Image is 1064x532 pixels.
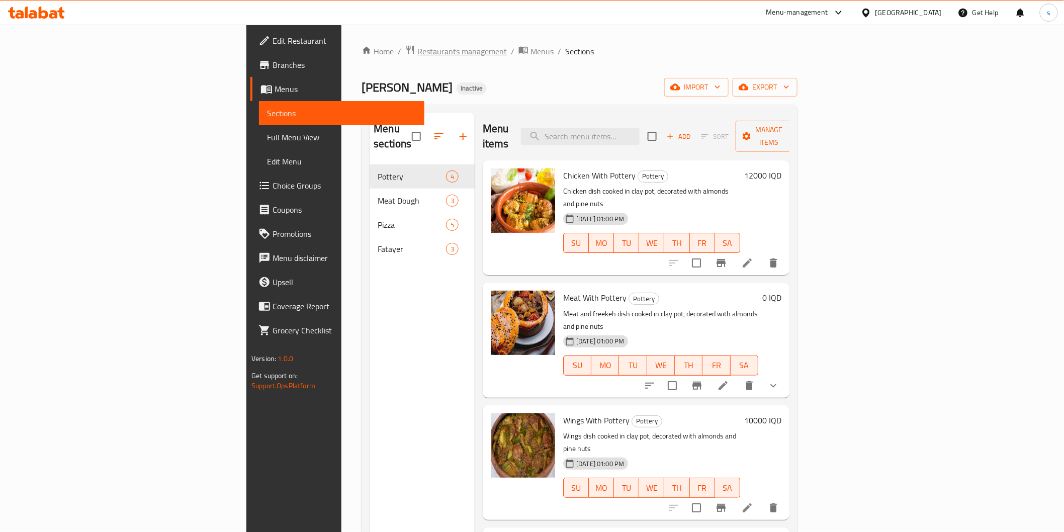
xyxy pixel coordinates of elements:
[638,170,668,183] div: Pottery
[251,352,276,365] span: Version:
[370,213,475,237] div: Pizza5
[250,77,424,101] a: Menus
[744,124,795,149] span: Manage items
[663,129,695,144] span: Add item
[273,204,416,216] span: Coupons
[643,236,660,250] span: WE
[618,481,635,495] span: TU
[694,481,711,495] span: FR
[250,246,424,270] a: Menu disclaimer
[731,356,758,376] button: SA
[686,497,707,518] span: Select to update
[675,356,702,376] button: TH
[511,45,514,57] li: /
[664,233,689,253] button: TH
[679,358,698,373] span: TH
[1047,7,1050,18] span: s
[446,219,459,231] div: items
[663,129,695,144] button: Add
[378,170,446,183] span: Pottery
[250,198,424,222] a: Coupons
[457,82,487,95] div: Inactive
[709,496,733,520] button: Branch-specific-item
[273,252,416,264] span: Menu disclaimer
[370,164,475,189] div: Pottery4
[618,236,635,250] span: TU
[447,172,458,182] span: 4
[491,291,555,355] img: Meat With Pottery
[563,290,627,305] span: Meat With Pottery
[875,7,942,18] div: [GEOGRAPHIC_DATA]
[761,496,785,520] button: delete
[370,160,475,265] nav: Menu sections
[378,195,446,207] span: Meat Dough
[251,369,298,382] span: Get support on:
[563,430,740,455] p: Wings dish cooked in clay pot, decorated with almonds and pine nuts
[259,101,424,125] a: Sections
[702,356,730,376] button: FR
[629,293,659,305] span: Pottery
[273,35,416,47] span: Edit Restaurant
[690,478,715,498] button: FR
[706,358,726,373] span: FR
[741,257,753,269] a: Edit menu item
[668,236,685,250] span: TH
[457,84,487,93] span: Inactive
[565,45,594,57] span: Sections
[736,121,803,152] button: Manage items
[761,251,785,275] button: delete
[447,244,458,254] span: 3
[251,379,315,392] a: Support.OpsPlatform
[591,356,619,376] button: MO
[568,358,587,373] span: SU
[267,155,416,167] span: Edit Menu
[278,352,294,365] span: 1.0.0
[558,45,561,57] li: /
[761,374,785,398] button: show more
[632,415,662,427] div: Pottery
[446,170,459,183] div: items
[267,131,416,143] span: Full Menu View
[275,83,416,95] span: Menus
[250,270,424,294] a: Upsell
[378,243,446,255] span: Fatayer
[259,125,424,149] a: Full Menu View
[662,375,683,396] span: Select to update
[447,220,458,230] span: 5
[595,358,615,373] span: MO
[563,356,591,376] button: SU
[447,196,458,206] span: 3
[717,380,729,392] a: Edit menu item
[568,481,585,495] span: SU
[651,358,671,373] span: WE
[563,233,589,253] button: SU
[589,233,614,253] button: MO
[741,502,753,514] a: Edit menu item
[572,336,628,346] span: [DATE] 01:00 PM
[273,324,416,336] span: Grocery Checklist
[483,121,509,151] h2: Menu items
[563,168,636,183] span: Chicken With Pottery
[767,380,779,392] svg: Show Choices
[250,294,424,318] a: Coverage Report
[405,45,507,58] a: Restaurants management
[719,481,736,495] span: SA
[521,128,640,145] input: search
[446,243,459,255] div: items
[273,180,416,192] span: Choice Groups
[695,129,736,144] span: Select section first
[647,356,675,376] button: WE
[572,214,628,224] span: [DATE] 01:00 PM
[370,189,475,213] div: Meat Dough3
[378,219,446,231] div: Pizza
[563,478,589,498] button: SU
[715,233,740,253] button: SA
[593,481,610,495] span: MO
[762,291,781,305] h6: 0 IQD
[664,478,689,498] button: TH
[406,126,427,147] span: Select all sections
[267,107,416,119] span: Sections
[623,358,643,373] span: TU
[589,478,614,498] button: MO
